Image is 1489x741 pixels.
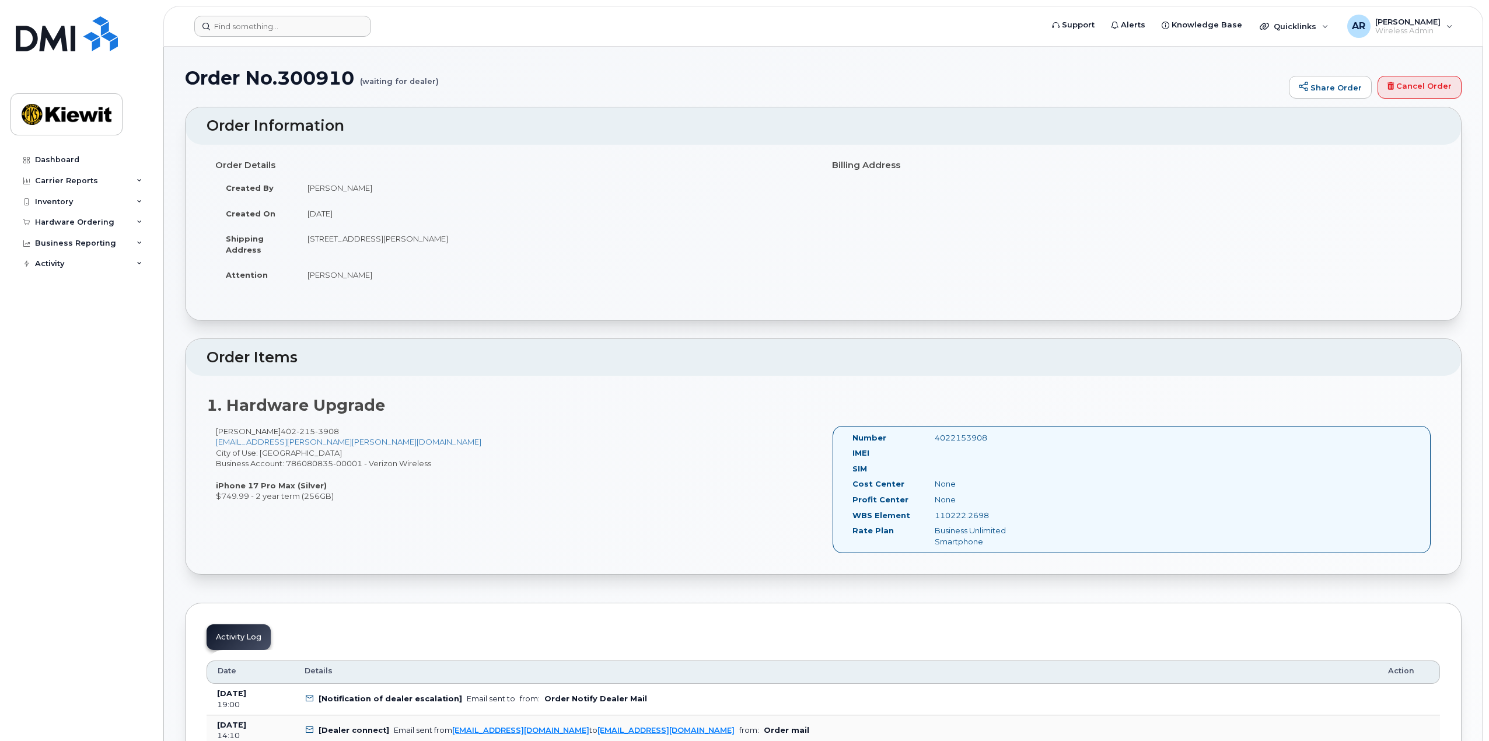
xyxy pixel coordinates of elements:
[926,478,1041,490] div: None
[852,463,867,474] label: SIM
[281,427,339,436] span: 402
[1378,660,1440,684] th: Action
[297,226,815,262] td: [STREET_ADDRESS][PERSON_NAME]
[597,726,735,735] a: [EMAIL_ADDRESS][DOMAIN_NAME]
[218,666,236,676] span: Date
[852,448,869,459] label: IMEI
[226,209,275,218] strong: Created On
[1438,690,1480,732] iframe: Messenger Launcher
[305,666,333,676] span: Details
[926,494,1041,505] div: None
[207,396,385,415] strong: 1. Hardware Upgrade
[207,426,823,502] div: [PERSON_NAME] City of Use: [GEOGRAPHIC_DATA] Business Account: 786080835-00001 - Verizon Wireless...
[926,432,1041,443] div: 4022153908
[852,525,894,536] label: Rate Plan
[520,694,540,703] span: from:
[207,349,1440,366] h2: Order Items
[1378,76,1462,99] a: Cancel Order
[297,175,815,201] td: [PERSON_NAME]
[360,68,439,86] small: (waiting for dealer)
[296,427,315,436] span: 215
[852,432,886,443] label: Number
[467,694,515,703] div: Email sent to
[216,437,481,446] a: [EMAIL_ADDRESS][PERSON_NAME][PERSON_NAME][DOMAIN_NAME]
[217,730,284,741] div: 14:10
[217,700,284,710] div: 19:00
[297,201,815,226] td: [DATE]
[319,726,389,735] b: [Dealer connect]
[452,726,589,735] a: [EMAIL_ADDRESS][DOMAIN_NAME]
[832,160,1431,170] h4: Billing Address
[217,721,246,729] b: [DATE]
[217,689,246,698] b: [DATE]
[764,726,809,735] b: Order mail
[215,160,815,170] h4: Order Details
[739,726,759,735] span: from:
[926,510,1041,521] div: 110222.2698
[216,481,327,490] strong: iPhone 17 Pro Max (Silver)
[926,525,1041,547] div: Business Unlimited Smartphone
[544,694,647,703] b: Order Notify Dealer Mail
[852,478,904,490] label: Cost Center
[315,427,339,436] span: 3908
[207,118,1440,134] h2: Order Information
[852,494,908,505] label: Profit Center
[226,234,264,254] strong: Shipping Address
[394,726,735,735] div: Email sent from to
[1289,76,1372,99] a: Share Order
[226,183,274,193] strong: Created By
[226,270,268,279] strong: Attention
[185,68,1283,88] h1: Order No.300910
[319,694,462,703] b: [Notification of dealer escalation]
[297,262,815,288] td: [PERSON_NAME]
[852,510,910,521] label: WBS Element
